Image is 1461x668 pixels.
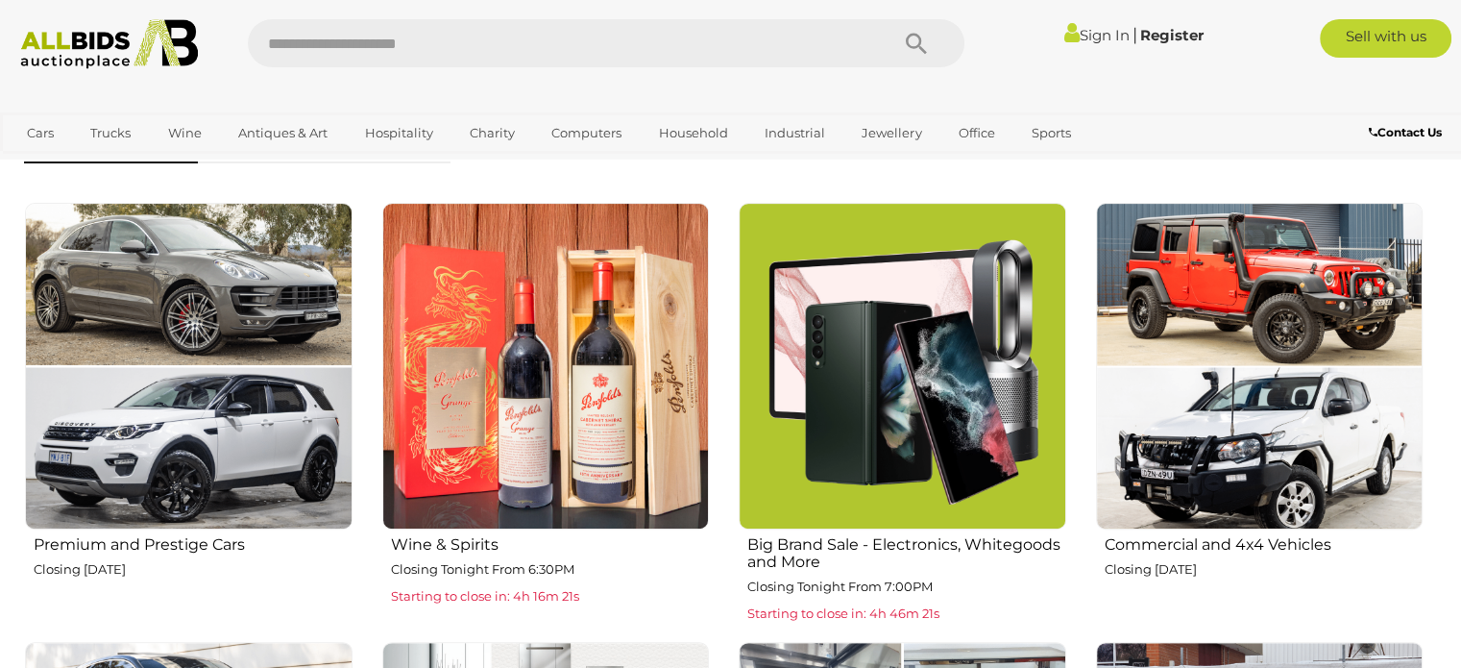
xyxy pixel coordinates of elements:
img: Premium and Prestige Cars [25,203,353,531]
img: Commercial and 4x4 Vehicles [1096,203,1424,531]
a: Wine & Spirits Closing Tonight From 6:30PM Starting to close in: 4h 16m 21s [381,202,710,627]
button: Search [868,19,964,67]
a: Charity [457,117,527,149]
a: Cars [14,117,66,149]
img: Wine & Spirits [382,203,710,531]
a: Premium and Prestige Cars Closing [DATE] [24,202,353,627]
a: Contact Us [1369,122,1447,143]
a: Jewellery [849,117,934,149]
a: Household [646,117,741,149]
h2: Premium and Prestige Cars [34,532,353,554]
span: | [1132,24,1136,45]
a: Sell with us [1320,19,1451,58]
p: Closing Tonight From 7:00PM [747,576,1066,598]
a: Sports [1019,117,1084,149]
a: Computers [539,117,634,149]
a: Wine [156,117,214,149]
img: Allbids.com.au [11,19,208,69]
b: Contact Us [1369,125,1442,139]
a: Hospitality [353,117,446,149]
span: Starting to close in: 4h 46m 21s [747,606,939,621]
a: Commercial and 4x4 Vehicles Closing [DATE] [1095,202,1424,627]
img: Big Brand Sale - Electronics, Whitegoods and More [739,203,1066,531]
h2: Big Brand Sale - Electronics, Whitegoods and More [747,532,1066,570]
h2: Wine & Spirits [391,532,710,554]
p: Closing [DATE] [34,558,353,581]
a: Antiques & Art [226,117,340,149]
a: Big Brand Sale - Electronics, Whitegoods and More Closing Tonight From 7:00PM Starting to close i... [738,202,1066,627]
h2: Commercial and 4x4 Vehicles [1105,532,1424,554]
span: Starting to close in: 4h 16m 21s [391,588,579,604]
a: Sign In [1063,26,1129,44]
a: Trucks [78,117,143,149]
p: Closing Tonight From 6:30PM [391,558,710,581]
a: Industrial [752,117,838,149]
p: Closing [DATE] [1105,558,1424,581]
a: Register [1139,26,1203,44]
a: Office [946,117,1008,149]
a: [GEOGRAPHIC_DATA] [14,149,176,181]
